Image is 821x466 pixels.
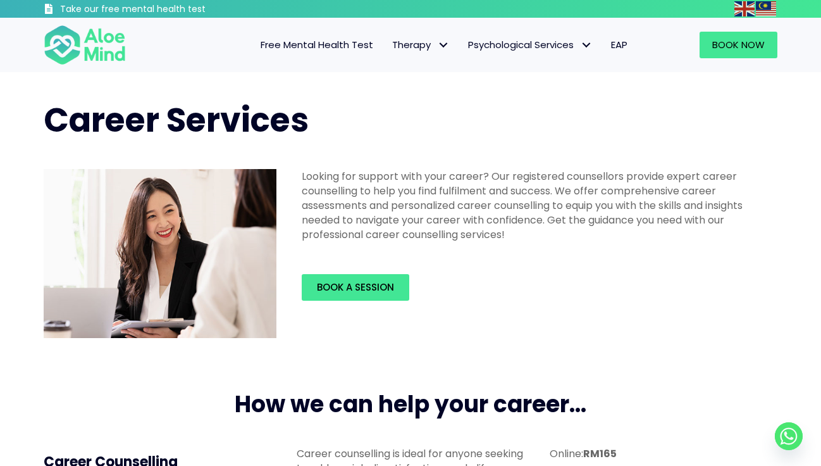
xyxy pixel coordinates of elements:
[459,32,602,58] a: Psychological ServicesPsychological Services: submenu
[142,32,637,58] nav: Menu
[44,169,276,339] img: Career counselling
[60,3,273,16] h3: Take our free mental health test
[756,1,776,16] img: ms
[756,1,777,16] a: Malay
[602,32,637,58] a: EAP
[550,446,777,461] p: Online:
[44,97,309,143] span: Career Services
[235,388,586,420] span: How we can help your career...
[734,1,755,16] img: en
[712,38,765,51] span: Book Now
[383,32,459,58] a: TherapyTherapy: submenu
[468,38,592,51] span: Psychological Services
[302,274,409,301] a: Book a session
[611,38,627,51] span: EAP
[700,32,777,58] a: Book Now
[434,36,452,54] span: Therapy: submenu
[775,422,803,450] a: Whatsapp
[302,169,770,242] p: Looking for support with your career? Our registered counsellors provide expert career counsellin...
[734,1,756,16] a: English
[583,446,617,461] strong: RM165
[577,36,595,54] span: Psychological Services: submenu
[44,24,126,66] img: Aloe mind Logo
[392,38,449,51] span: Therapy
[317,280,394,294] span: Book a session
[251,32,383,58] a: Free Mental Health Test
[44,3,273,18] a: Take our free mental health test
[261,38,373,51] span: Free Mental Health Test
